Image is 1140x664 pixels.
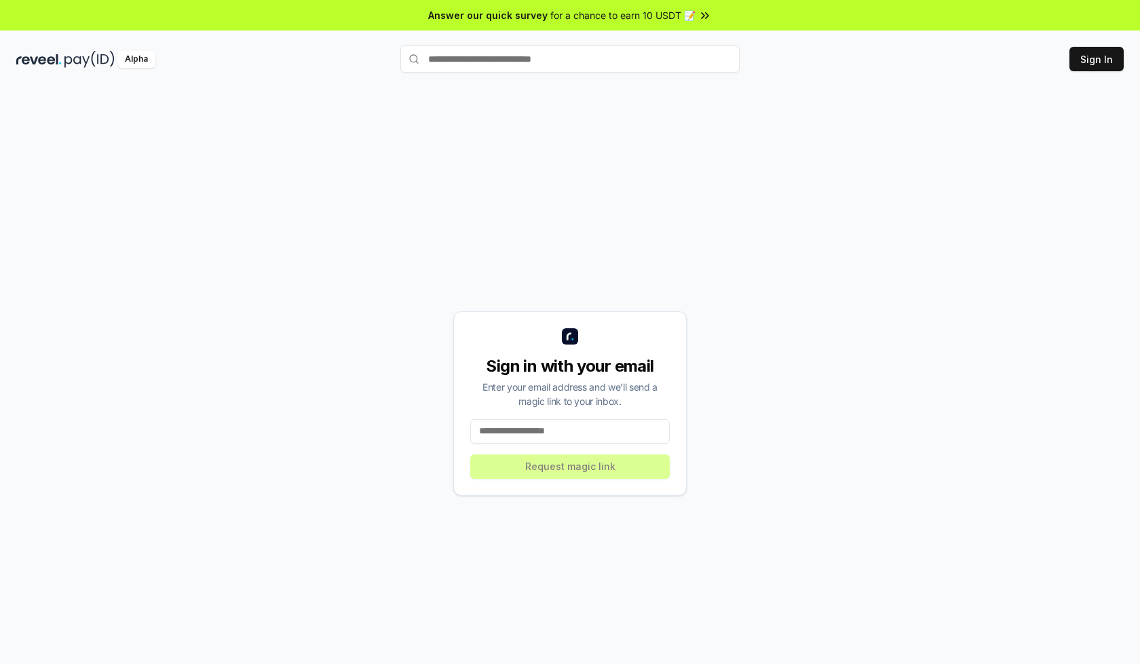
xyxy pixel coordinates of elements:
[470,380,670,408] div: Enter your email address and we’ll send a magic link to your inbox.
[16,51,62,68] img: reveel_dark
[117,51,155,68] div: Alpha
[550,8,696,22] span: for a chance to earn 10 USDT 📝
[562,328,578,345] img: logo_small
[64,51,115,68] img: pay_id
[470,355,670,377] div: Sign in with your email
[1069,47,1124,71] button: Sign In
[428,8,548,22] span: Answer our quick survey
